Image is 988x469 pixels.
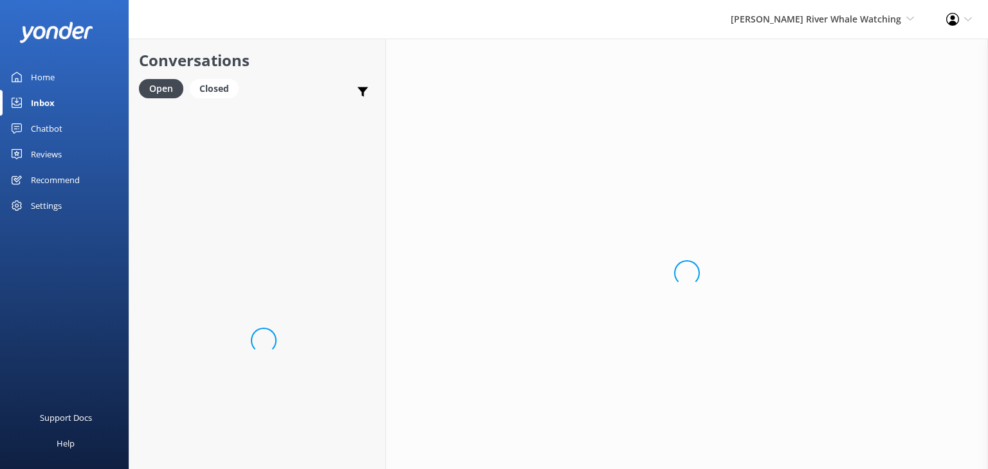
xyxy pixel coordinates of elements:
div: Support Docs [40,405,92,430]
img: yonder-white-logo.png [19,22,93,43]
div: Settings [31,193,62,218]
div: Chatbot [31,116,62,141]
span: [PERSON_NAME] River Whale Watching [731,13,901,25]
div: Reviews [31,141,62,167]
a: Closed [190,81,245,95]
div: Home [31,64,55,90]
div: Inbox [31,90,55,116]
a: Open [139,81,190,95]
div: Help [57,430,75,456]
div: Closed [190,79,239,98]
div: Open [139,79,183,98]
div: Recommend [31,167,80,193]
h2: Conversations [139,48,376,73]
